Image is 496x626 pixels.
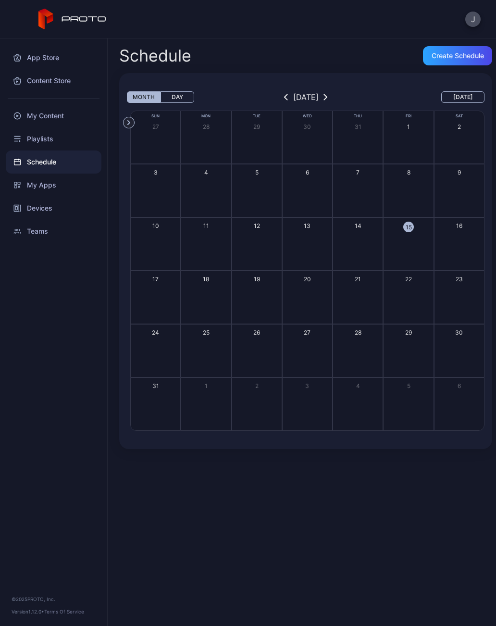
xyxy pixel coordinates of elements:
[304,222,310,230] div: 13
[181,377,231,431] button: 1
[130,271,181,324] button: 17
[356,168,360,176] div: 7
[255,168,259,176] div: 5
[434,111,484,164] button: 2
[130,113,181,119] div: Sun
[232,164,282,217] button: 5
[152,382,159,390] div: 31
[434,164,484,217] button: 9
[6,104,101,127] a: My Content
[203,222,209,230] div: 11
[6,46,101,69] a: App Store
[333,217,383,271] button: 14
[6,150,101,174] a: Schedule
[383,217,434,271] button: 15
[333,324,383,377] button: 28
[232,377,282,431] button: 2
[282,324,333,377] button: 27
[232,217,282,271] button: 12
[12,609,44,614] span: Version 1.12.0 •
[152,328,159,337] div: 24
[355,123,361,131] div: 31
[181,111,231,164] button: 28
[181,113,231,119] div: Mon
[333,377,383,431] button: 4
[181,164,231,217] button: 4
[152,123,159,131] div: 27
[254,275,260,283] div: 19
[434,217,484,271] button: 16
[232,113,282,119] div: Tue
[6,174,101,197] a: My Apps
[333,111,383,164] button: 31
[282,217,333,271] button: 13
[306,168,309,176] div: 6
[383,111,434,164] button: 1
[6,127,101,150] a: Playlists
[130,111,181,164] button: 27
[205,382,208,390] div: 1
[407,382,410,390] div: 5
[254,222,260,230] div: 12
[333,113,383,119] div: Thu
[383,164,434,217] button: 8
[333,271,383,324] button: 21
[282,113,333,119] div: Wed
[152,222,159,230] div: 10
[282,111,333,164] button: 30
[282,164,333,217] button: 6
[456,275,463,283] div: 23
[130,324,181,377] button: 24
[12,595,96,603] div: © 2025 PROTO, Inc.
[130,377,181,431] button: 31
[403,222,414,232] div: 15
[119,47,191,64] h2: Schedule
[458,382,461,390] div: 6
[383,377,434,431] button: 5
[458,168,461,176] div: 9
[255,382,259,390] div: 2
[383,271,434,324] button: 22
[152,275,159,283] div: 17
[181,217,231,271] button: 11
[434,113,484,119] div: Sat
[130,217,181,271] button: 10
[333,164,383,217] button: 7
[405,328,412,337] div: 29
[304,275,311,283] div: 20
[130,164,181,217] button: 3
[355,275,361,283] div: 21
[303,123,311,131] div: 30
[232,111,282,164] button: 29
[181,271,231,324] button: 18
[355,222,361,230] div: 14
[203,123,210,131] div: 28
[407,168,410,176] div: 8
[455,328,463,337] div: 30
[6,69,101,92] a: Content Store
[405,275,412,283] div: 22
[383,113,434,119] div: Fri
[434,377,484,431] button: 6
[6,220,101,243] div: Teams
[154,168,158,176] div: 3
[282,377,333,431] button: 3
[465,12,481,27] button: J
[423,46,492,65] button: Create Schedule
[456,222,462,230] div: 16
[434,324,484,377] button: 30
[441,91,484,103] button: [DATE]
[232,324,282,377] button: 26
[305,382,309,390] div: 3
[355,328,361,337] div: 28
[383,324,434,377] button: 29
[44,609,84,614] a: Terms Of Service
[253,328,260,337] div: 26
[407,123,410,131] div: 1
[6,197,101,220] a: Devices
